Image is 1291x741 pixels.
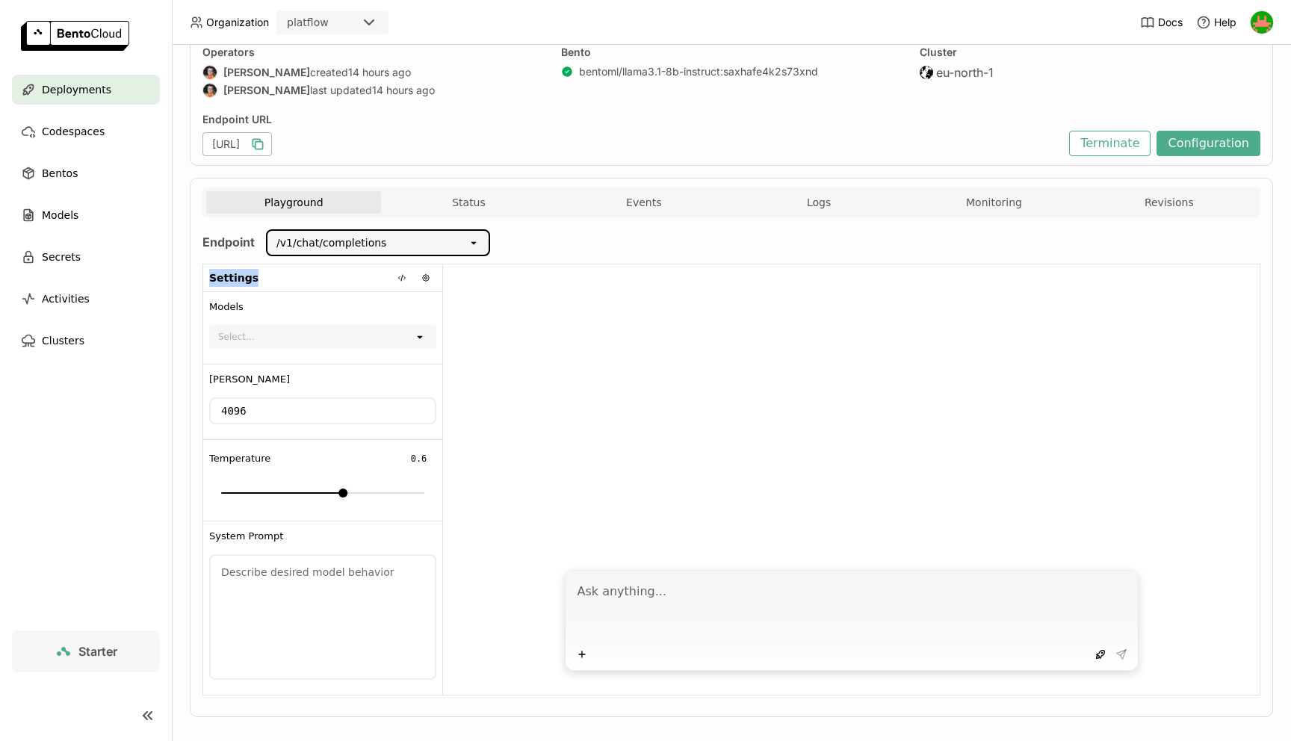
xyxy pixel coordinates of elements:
[223,84,310,97] strong: [PERSON_NAME]
[42,332,84,350] span: Clusters
[12,200,160,230] a: Models
[330,16,332,31] input: Selected platflow.
[1157,131,1260,156] button: Configuration
[561,46,902,59] div: Bento
[12,117,160,146] a: Codespaces
[936,65,994,80] span: eu-north-1
[223,66,310,79] strong: [PERSON_NAME]
[206,191,381,214] button: Playground
[388,235,389,250] input: Selected /v1/chat/completions.
[12,242,160,272] a: Secrets
[12,284,160,314] a: Activities
[202,83,543,98] div: last updated
[209,373,290,385] span: [PERSON_NAME]
[372,84,435,97] span: 14 hours ago
[1069,131,1151,156] button: Terminate
[287,15,329,30] div: platflow
[557,191,731,214] button: Events
[920,46,1260,59] div: Cluster
[42,248,81,266] span: Secrets
[209,530,283,542] span: System Prompt
[78,644,117,659] span: Starter
[203,264,442,292] div: Settings
[42,290,90,308] span: Activities
[12,158,160,188] a: Bentos
[1214,16,1236,29] span: Help
[42,123,105,140] span: Codespaces
[202,113,1062,126] div: Endpoint URL
[21,21,129,51] img: logo
[276,235,386,250] div: /v1/chat/completions
[206,16,269,29] span: Organization
[12,326,160,356] a: Clusters
[348,66,411,79] span: 14 hours ago
[42,81,111,99] span: Deployments
[202,65,543,80] div: created
[203,84,217,97] img: Sean Sheng
[203,66,217,79] img: Sean Sheng
[906,191,1081,214] button: Monitoring
[468,237,480,249] svg: open
[202,46,543,59] div: Operators
[414,331,426,343] svg: open
[202,235,255,249] strong: Endpoint
[218,329,254,344] div: Select...
[1140,15,1183,30] a: Docs
[202,132,272,156] div: [URL]
[807,196,831,209] span: Logs
[209,453,270,465] span: Temperature
[579,65,818,78] div: bentoml/llama3.1-8b-instruct : saxhafe4k2s73xnd
[209,301,244,313] span: Models
[1158,16,1183,29] span: Docs
[12,630,160,672] a: Starter
[12,75,160,105] a: Deployments
[381,191,556,214] button: Status
[42,206,78,224] span: Models
[1196,15,1236,30] div: Help
[1251,11,1273,34] img: You Zhou
[42,164,78,182] span: Bentos
[576,648,588,660] svg: Plus
[402,450,436,468] input: Temperature
[1082,191,1257,214] button: Revisions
